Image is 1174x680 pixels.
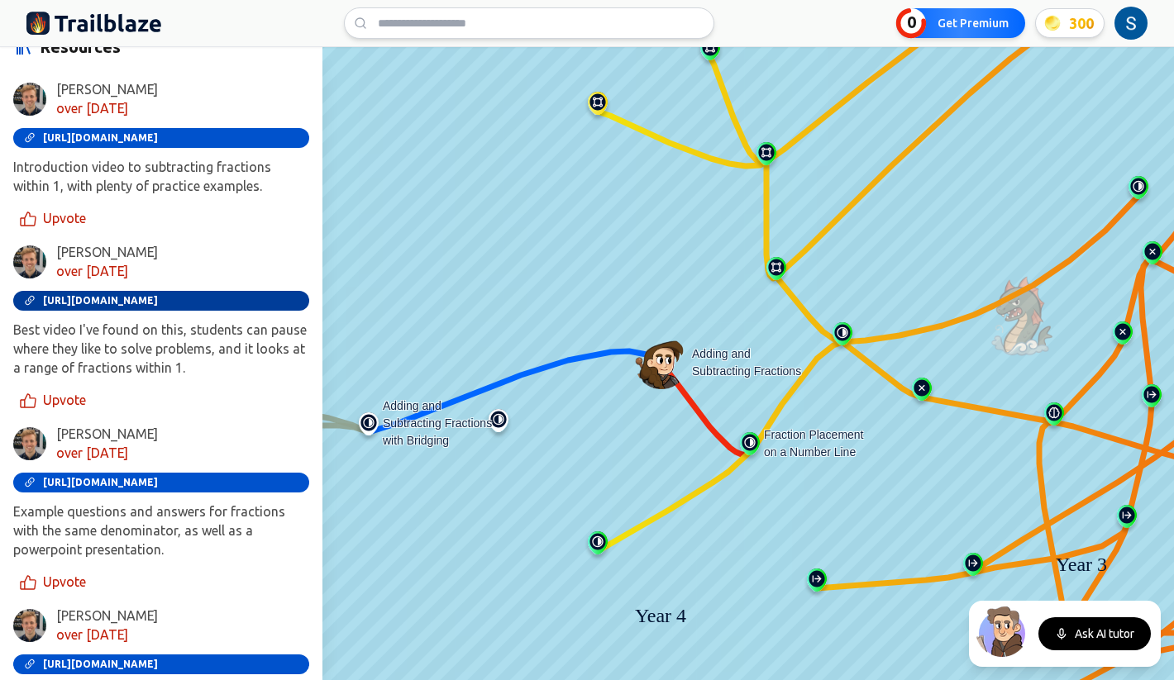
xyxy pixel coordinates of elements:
[1110,321,1136,351] img: Multiplication and Division Problem Structures
[1114,7,1148,40] img: ACg8ocIjTQsrPCk1BYR15KH9_Ry1yPp0Z5Xv91DRL86k8IPLpWv0sg=s96-c
[909,378,935,407] img: Solving Contextual Math Problems
[13,473,309,492] a: [URL][DOMAIN_NAME]
[56,80,158,99] span: [PERSON_NAME]
[43,573,86,592] span: Upvote
[1040,549,1123,574] div: Year 3
[43,209,86,228] span: Upvote
[43,477,158,488] span: [URL][DOMAIN_NAME]
[1040,549,1123,579] div: Year 3
[1138,384,1165,414] img: Understanding Base Ten Relationships
[1069,12,1094,35] span: 300
[43,659,158,670] span: [URL][DOMAIN_NAME]
[976,604,1028,657] img: North
[896,8,1025,38] button: 0Get Premium
[585,92,611,121] img: Drawing and Translating Polygons
[356,412,382,442] img: Adding and Subtracting Fractions with Bridging
[1114,505,1140,535] img: Decomposing Three-digit Numbers
[13,388,96,413] button: Upvote
[56,425,158,444] span: [PERSON_NAME]
[960,553,986,583] img: Number Line Reasoning with Three-digit Numbers
[13,83,46,116] img: ACg8ocKS3fa0SWPEEQokA1qotJWNEVP28GE0CKCmiR8Sm7IVq3Bqz-Y=s96-c
[13,245,46,278] img: ACg8ocKS3fa0SWPEEQokA1qotJWNEVP28GE0CKCmiR8Sm7IVq3Bqz-Y=s96-c
[43,295,158,307] span: [URL][DOMAIN_NAME]
[13,291,309,311] a: [URL][DOMAIN_NAME]
[1139,241,1166,271] img: Introduction to Multiplication Concepts
[1125,176,1152,206] img: Writing and Interpreting Fractions
[56,625,158,644] span: over [DATE]
[585,531,611,561] img: Understanding Mixed Numbers
[635,336,688,389] img: Adding and Subtracting Fractions
[13,427,46,460] img: ACg8ocKS3fa0SWPEEQokA1qotJWNEVP28GE0CKCmiR8Sm7IVq3Bqz-Y=s96-c
[20,574,36,591] img: like icon
[13,158,309,196] p: Introduction video to subtracting fractions within 1, with plenty of practice examples.
[13,321,309,378] p: Best video I've found on this, students can pause where they like to solve problems, and it looks...
[753,142,780,172] img: Drawing and Analyzing Polygons
[56,243,158,262] span: [PERSON_NAME]
[619,601,702,625] div: Year 4
[56,99,158,118] span: over [DATE]
[737,432,763,462] img: Fraction Placement on a Number Line
[13,609,46,642] img: ACg8ocKS3fa0SWPEEQokA1qotJWNEVP28GE0CKCmiR8Sm7IVq3Bqz-Y=s96-c
[13,654,309,674] a: [URL][DOMAIN_NAME]
[13,128,309,148] a: [URL][DOMAIN_NAME]
[56,262,158,281] span: over [DATE]
[485,409,512,439] img: Converting Mixed and Improper Fractions
[13,502,309,559] p: Example questions and answers for fractions with the same denominator, as well as a powerpoint pr...
[1038,617,1151,650] button: Ask AI tutor
[43,391,86,410] span: Upvote
[56,444,158,463] span: over [DATE]
[829,322,856,352] img: Finding Unit Fractions of Quantities
[1041,402,1067,432] img: Multiplication and Division Fact Fluency
[43,132,158,144] span: [URL][DOMAIN_NAME]
[26,10,162,36] img: Trailblaze Education Logo
[697,37,723,67] img: Exploring Line Symmetry in Shapes
[20,392,36,409] img: like icon
[804,568,830,598] img: Dividing Hundreds into Equal Parts
[56,606,158,625] span: [PERSON_NAME]
[13,206,96,231] button: Upvote
[619,601,702,630] div: Year 4
[763,257,790,287] img: Identifying Right Angles in Shapes
[20,211,36,227] img: like icon
[13,569,96,595] button: Upvote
